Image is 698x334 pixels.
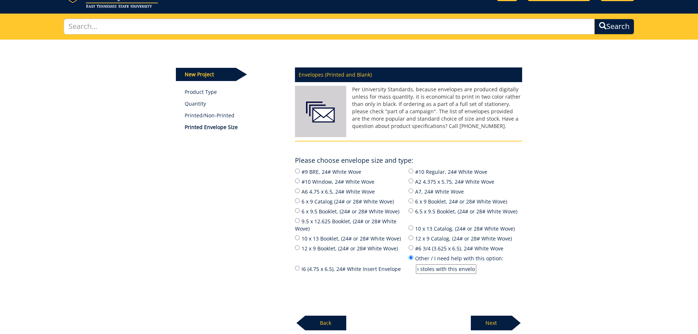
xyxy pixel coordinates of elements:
input: A6 4.75 x 6.5, 24# White Wove [295,188,300,193]
label: 6 x 9 Catalog (24# or 28# White Wove) [295,197,409,205]
p: Printed/Non-Printed [185,112,284,119]
label: 12 x 9 Booklet, (24# or 28# White Wove) [295,244,409,252]
label: #10 Regular, 24# White Wove [409,168,522,176]
label: 6 x 9.5 Booklet, (24# or 28# White Wove) [295,207,409,215]
input: #6 3/4 (3.625 x 6.5), 24# White Wove [409,245,413,250]
label: #6 3/4 (3.625 x 6.5), 24# White Wove [409,244,522,252]
h4: Please choose envelope size and type: [295,157,413,164]
a: Product Type [185,88,284,96]
label: #10 Window, 24# White Wove [295,177,409,186]
p: Next [471,316,512,330]
input: 6 x 9 Catalog (24# or 28# White Wove) [295,198,300,203]
label: I6 (4.75 x 6.5), 24# White Insert Envelope [295,265,409,273]
label: 10 x 13 Booklet, (24# or 28# White Wove) [295,234,409,242]
input: #9 BRE, 24# White Wove [295,169,300,173]
p: Quantity [185,100,284,107]
label: 10 x 13 Catalog, (24# or 28# White Wove) [409,224,522,232]
input: #10 Regular, 24# White Wove [409,169,413,173]
input: 6.5 x 9.5 Booklet, (24# or 28# White Wove) [409,208,413,213]
input: Other / I need help with this option: [416,264,476,274]
label: 6 x 9 Booklet, 24# or 28# White Wove) [409,197,522,205]
label: 9.5 x 12.625 Booklet, (24# or 28# White Wove) [295,217,409,232]
p: Envelopes (Printed and Blank) [295,67,522,82]
p: Printed Envelope Size [185,124,284,131]
input: 12 x 9 Booklet, (24# or 28# White Wove) [295,245,300,250]
input: 12 x 9 Catalog, (24# or 28# White Wove) [409,235,413,240]
input: A2 4.375 x 5.75, 24# White Wove [409,179,413,183]
input: Search... [64,19,595,34]
label: Other / I need help with this option: [409,254,522,278]
input: 6 x 9.5 Booklet, (24# or 28# White Wove) [295,208,300,213]
button: Search [594,19,634,34]
label: #9 BRE, 24# White Wove [295,168,409,176]
p: Back [305,316,346,330]
input: 9.5 x 12.625 Booklet, (24# or 28# White Wove) [295,218,300,223]
input: A7, 24# White Wove [409,188,413,193]
input: Other / I need help with this option: [409,255,413,260]
input: I6 (4.75 x 6.5), 24# White Insert Envelope [295,266,300,271]
label: A2 4.375 x 5.75, 24# White Wove [409,177,522,186]
label: 6.5 x 9.5 Booklet, (24# or 28# White Wove) [409,207,522,215]
label: A7, 24# White Wove [409,187,522,195]
input: 10 x 13 Catalog, (24# or 28# White Wove) [409,225,413,230]
input: 6 x 9 Booklet, 24# or 28# White Wove) [409,198,413,203]
label: 12 x 9 Catalog, (24# or 28# White Wove) [409,234,522,242]
label: A6 4.75 x 6.5, 24# White Wove [295,187,409,195]
input: #10 Window, 24# White Wove [295,179,300,183]
input: 10 x 13 Booklet, (24# or 28# White Wove) [295,235,300,240]
p: New Project [176,68,236,81]
p: Per University Standards, because envelopes are produced digitally unless for mass quantity, it i... [295,86,522,130]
